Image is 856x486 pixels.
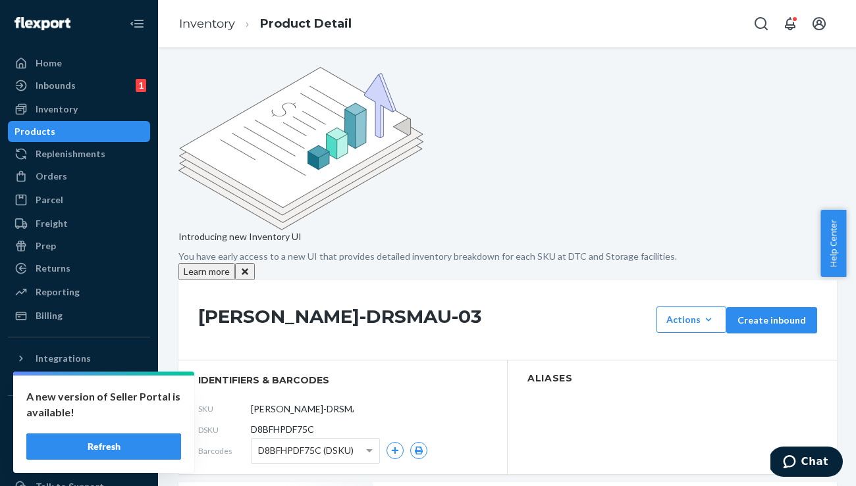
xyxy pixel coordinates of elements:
[8,99,150,120] a: Inventory
[178,263,235,280] button: Learn more
[258,439,354,462] span: D8BFHPDF75C (DSKU)
[36,217,68,230] div: Freight
[169,5,362,43] ol: breadcrumbs
[8,258,150,279] a: Returns
[36,285,80,299] div: Reporting
[179,16,235,31] a: Inventory
[8,166,150,187] a: Orders
[770,447,843,479] iframe: Opens a widget where you can chat to one of our agents
[36,239,56,253] div: Prep
[8,143,150,164] a: Replenishments
[36,103,78,116] div: Inventory
[198,403,251,414] span: SKU
[136,79,146,92] div: 1
[656,306,726,333] button: Actions
[8,305,150,326] a: Billing
[124,11,150,37] button: Close Navigation
[820,210,846,277] button: Help Center
[36,79,76,92] div: Inbounds
[198,424,251,435] span: DSKU
[198,374,487,387] span: identifiers & barcodes
[8,348,150,369] button: Integrations
[14,17,70,30] img: Flexport logo
[8,433,150,449] a: Add Fast Tag
[8,213,150,234] a: Freight
[36,170,67,183] div: Orders
[251,423,314,436] span: D8BFHPDF75C
[36,262,70,275] div: Returns
[8,75,150,96] a: Inbounds1
[198,306,650,333] h1: [PERSON_NAME]-DRSMAU-03
[726,307,817,333] button: Create inbound
[527,374,817,383] h2: Aliases
[36,309,63,322] div: Billing
[260,16,352,31] a: Product Detail
[8,281,150,303] a: Reporting
[8,53,150,74] a: Home
[26,433,181,460] button: Refresh
[8,406,150,427] button: Fast Tags
[8,454,150,475] a: Settings
[666,313,716,326] div: Actions
[36,352,91,365] div: Integrations
[26,389,181,420] p: A new version of Seller Portal is available!
[198,445,251,456] span: Barcodes
[8,121,150,142] a: Products
[36,193,63,207] div: Parcel
[178,250,836,263] p: You have early access to a new UI that provides detailed inventory breakdown for each SKU at DTC ...
[235,263,255,280] button: Close
[36,57,62,70] div: Home
[806,11,832,37] button: Open account menu
[14,125,55,138] div: Products
[8,189,150,210] a: Parcel
[748,11,774,37] button: Open Search Box
[777,11,803,37] button: Open notifications
[178,230,836,243] p: Introducing new Inventory UI
[8,374,150,390] a: Add Integration
[178,67,423,230] img: new-reports-banner-icon.82668bd98b6a51aee86340f2a7b77ae3.png
[36,147,105,160] div: Replenishments
[8,235,150,256] a: Prep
